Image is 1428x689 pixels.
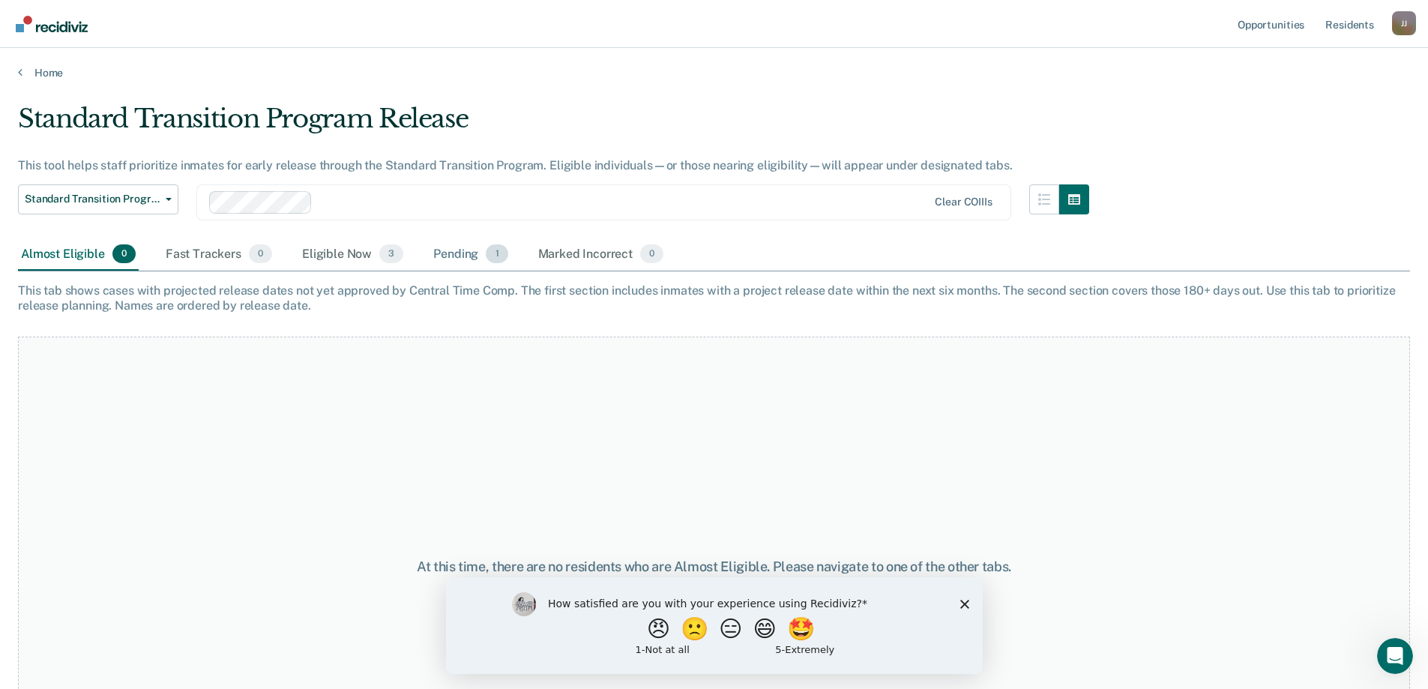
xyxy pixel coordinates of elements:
[18,283,1410,312] div: This tab shows cases with projected release dates not yet approved by Central Time Comp. The firs...
[249,244,272,264] span: 0
[1392,11,1416,35] button: Profile dropdown button
[1392,11,1416,35] div: J J
[1377,638,1413,674] iframe: Intercom live chat
[486,244,507,264] span: 1
[18,103,1089,146] div: Standard Transition Program Release
[18,238,139,271] div: Almost Eligible0
[163,238,275,271] div: Fast Trackers0
[18,66,1410,79] a: Home
[935,196,992,208] div: Clear COIIIs
[18,158,1089,172] div: This tool helps staff prioritize inmates for early release through the Standard Transition Progra...
[446,577,983,674] iframe: Survey by Kim from Recidiviz
[16,16,88,32] img: Recidiviz
[367,559,1062,575] div: At this time, there are no residents who are Almost Eligible. Please navigate to one of the other...
[25,193,160,205] span: Standard Transition Program Release
[18,184,178,214] button: Standard Transition Program Release
[379,244,403,264] span: 3
[640,244,663,264] span: 0
[112,244,136,264] span: 0
[535,238,667,271] div: Marked Incorrect0
[430,238,510,271] div: Pending1
[299,238,406,271] div: Eligible Now3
